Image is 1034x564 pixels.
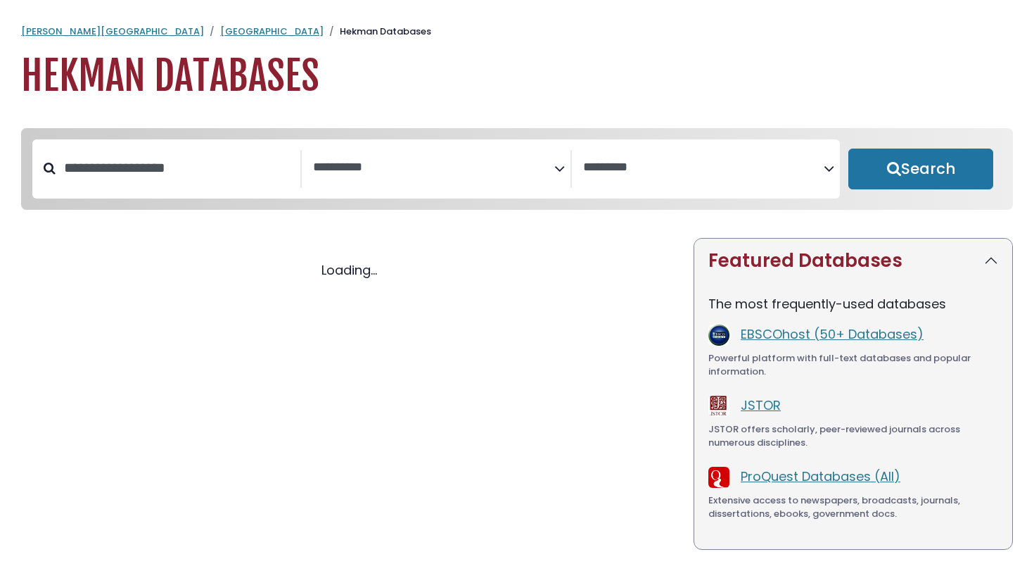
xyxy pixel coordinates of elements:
p: The most frequently-used databases [708,294,998,313]
li: Hekman Databases [324,25,431,39]
h1: Hekman Databases [21,53,1013,100]
nav: breadcrumb [21,25,1013,39]
button: Submit for Search Results [848,149,993,189]
a: EBSCOhost (50+ Databases) [741,325,924,343]
a: ProQuest Databases (All) [741,468,900,485]
button: Featured Databases [694,239,1012,283]
div: JSTOR offers scholarly, peer-reviewed journals across numerous disciplines. [708,422,998,450]
nav: Search filters [21,128,1013,210]
div: Extensive access to newspapers, broadcasts, journals, dissertations, ebooks, government docs. [708,494,998,521]
input: Search database by title or keyword [56,156,300,180]
textarea: Search [313,161,554,175]
a: [PERSON_NAME][GEOGRAPHIC_DATA] [21,25,204,38]
textarea: Search [583,161,824,175]
a: JSTOR [741,396,781,414]
div: Powerful platform with full-text databases and popular information. [708,351,998,379]
a: [GEOGRAPHIC_DATA] [220,25,324,38]
div: Loading... [21,261,677,280]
